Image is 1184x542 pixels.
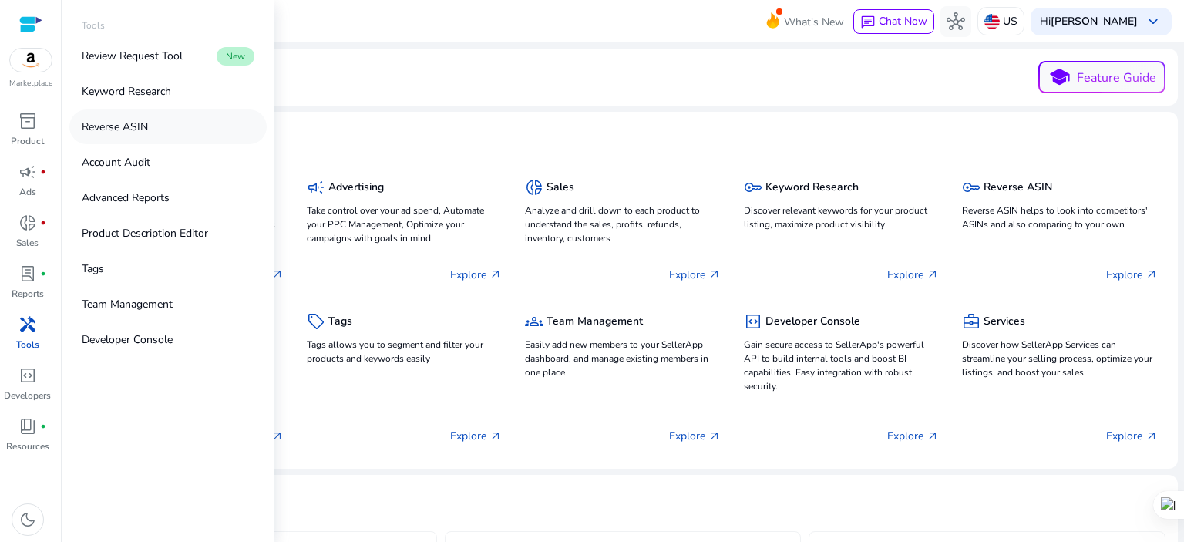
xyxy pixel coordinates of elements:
[1106,267,1158,283] p: Explore
[887,267,939,283] p: Explore
[217,47,254,66] span: New
[271,268,284,281] span: arrow_outward
[450,428,502,444] p: Explore
[307,204,503,245] p: Take control over your ad spend, Automate your PPC Management, Optimize your campaigns with goals...
[708,268,721,281] span: arrow_outward
[860,15,876,30] span: chat
[927,430,939,443] span: arrow_outward
[307,178,325,197] span: campaign
[927,268,939,281] span: arrow_outward
[1077,69,1156,87] p: Feature Guide
[82,261,104,277] p: Tags
[708,430,721,443] span: arrow_outward
[784,8,844,35] span: What's New
[18,417,37,436] span: book_4
[19,185,36,199] p: Ads
[1106,428,1158,444] p: Explore
[744,312,762,331] span: code_blocks
[525,204,721,245] p: Analyze and drill down to each product to understand the sales, profits, refunds, inventory, cust...
[18,112,37,130] span: inventory_2
[744,204,940,231] p: Discover relevant keywords for your product listing, maximize product visibility
[18,510,37,529] span: dark_mode
[40,169,46,175] span: fiber_manual_record
[962,312,980,331] span: business_center
[1145,430,1158,443] span: arrow_outward
[947,12,965,31] span: hub
[40,423,46,429] span: fiber_manual_record
[1048,66,1071,89] span: school
[1145,268,1158,281] span: arrow_outward
[6,439,49,453] p: Resources
[984,315,1025,328] h5: Services
[82,332,173,348] p: Developer Console
[18,163,37,181] span: campaign
[16,236,39,250] p: Sales
[4,389,51,402] p: Developers
[9,78,52,89] p: Marketplace
[82,190,170,206] p: Advanced Reports
[962,204,1158,231] p: Reverse ASIN helps to look into competitors' ASINs and also comparing to your own
[984,14,1000,29] img: us.svg
[489,268,502,281] span: arrow_outward
[10,49,52,72] img: amazon.svg
[307,312,325,331] span: sell
[765,315,860,328] h5: Developer Console
[40,271,46,277] span: fiber_manual_record
[853,9,934,34] button: chatChat Now
[11,134,44,148] p: Product
[82,154,150,170] p: Account Audit
[450,267,502,283] p: Explore
[82,119,148,135] p: Reverse ASIN
[547,315,643,328] h5: Team Management
[18,315,37,334] span: handyman
[82,19,105,32] p: Tools
[1038,61,1165,93] button: schoolFeature Guide
[765,181,859,194] h5: Keyword Research
[489,430,502,443] span: arrow_outward
[744,178,762,197] span: key
[82,83,171,99] p: Keyword Research
[879,14,927,29] span: Chat Now
[940,6,971,37] button: hub
[328,181,384,194] h5: Advertising
[1040,16,1138,27] p: Hi
[328,315,352,328] h5: Tags
[16,338,39,352] p: Tools
[1003,8,1017,35] p: US
[12,287,44,301] p: Reports
[1051,14,1138,29] b: [PERSON_NAME]
[1144,12,1162,31] span: keyboard_arrow_down
[525,312,543,331] span: groups
[40,220,46,226] span: fiber_manual_record
[525,338,721,379] p: Easily add new members to your SellerApp dashboard, and manage existing members in one place
[82,296,173,312] p: Team Management
[547,181,574,194] h5: Sales
[271,430,284,443] span: arrow_outward
[669,428,721,444] p: Explore
[307,338,503,365] p: Tags allows you to segment and filter your products and keywords easily
[669,267,721,283] p: Explore
[984,181,1052,194] h5: Reverse ASIN
[962,338,1158,379] p: Discover how SellerApp Services can streamline your selling process, optimize your listings, and ...
[887,428,939,444] p: Explore
[82,225,208,241] p: Product Description Editor
[82,48,183,64] p: Review Request Tool
[962,178,980,197] span: key
[525,178,543,197] span: donut_small
[18,214,37,232] span: donut_small
[18,366,37,385] span: code_blocks
[744,338,940,393] p: Gain secure access to SellerApp's powerful API to build internal tools and boost BI capabilities....
[18,264,37,283] span: lab_profile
